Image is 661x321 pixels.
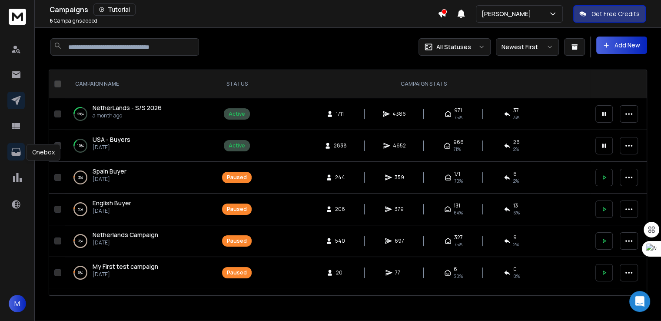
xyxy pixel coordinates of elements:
[227,174,247,181] div: Paused
[454,241,462,248] span: 75 %
[393,142,406,149] span: 4652
[78,173,83,182] p: 3 %
[454,209,463,216] span: 64 %
[496,38,559,56] button: Newest First
[513,171,517,177] span: 6
[513,273,520,280] span: 0 %
[453,139,464,146] span: 966
[513,177,519,184] span: 2 %
[93,239,158,246] p: [DATE]
[93,271,158,278] p: [DATE]
[454,273,463,280] span: 30 %
[436,43,471,51] p: All Statuses
[454,171,460,177] span: 171
[513,107,519,114] span: 37
[93,262,158,271] span: My First test campaign
[454,234,463,241] span: 327
[454,114,462,121] span: 75 %
[77,110,84,118] p: 29 %
[93,112,162,119] p: a month ago
[65,194,217,225] td: 5%English Buyer[DATE]
[395,206,404,213] span: 379
[227,269,247,276] div: Paused
[93,231,158,239] a: Netherlands Campaign
[78,237,83,245] p: 3 %
[335,174,345,181] span: 244
[77,141,84,150] p: 15 %
[395,237,404,244] span: 697
[482,10,535,18] p: [PERSON_NAME]
[513,146,519,153] span: 2 %
[93,104,162,112] a: NetherLands - S/S 2026
[335,237,345,244] span: 540
[50,17,53,24] span: 6
[65,257,217,289] td: 5%My First test campaign[DATE]
[596,37,647,54] button: Add New
[336,269,345,276] span: 20
[227,206,247,213] div: Paused
[336,110,345,117] span: 1711
[9,295,26,312] button: M
[93,167,126,176] a: Spain Buyer
[93,144,130,151] p: [DATE]
[573,5,646,23] button: Get Free Credits
[65,130,217,162] td: 15%USA - Buyers[DATE]
[93,262,158,271] a: My First test campaign
[65,162,217,194] td: 3%Spain Buyer[DATE]
[93,135,130,144] a: USA - Buyers
[93,176,126,183] p: [DATE]
[335,206,345,213] span: 206
[93,207,131,214] p: [DATE]
[395,269,404,276] span: 77
[229,142,245,149] div: Active
[513,266,517,273] span: 0
[93,135,130,144] span: USA - Buyers
[65,225,217,257] td: 3%Netherlands Campaign[DATE]
[229,110,245,117] div: Active
[93,3,136,16] button: Tutorial
[395,174,404,181] span: 359
[453,146,461,153] span: 71 %
[513,241,519,248] span: 2 %
[513,139,520,146] span: 26
[513,202,518,209] span: 13
[65,70,217,98] th: CAMPAIGN NAME
[93,167,126,175] span: Spain Buyer
[454,107,462,114] span: 971
[591,10,640,18] p: Get Free Credits
[257,70,590,98] th: CAMPAIGN STATS
[78,268,83,277] p: 5 %
[454,266,457,273] span: 6
[227,237,247,244] div: Paused
[334,142,347,149] span: 2838
[629,291,650,312] div: Open Intercom Messenger
[513,234,517,241] span: 9
[93,199,131,207] a: English Buyer
[50,3,438,16] div: Campaigns
[50,17,97,24] p: Campaigns added
[217,70,257,98] th: STATUS
[392,110,406,117] span: 4386
[513,209,520,216] span: 6 %
[513,114,519,121] span: 3 %
[27,144,60,160] div: Onebox
[454,202,460,209] span: 131
[65,98,217,130] td: 29%NetherLands - S/S 2026a month ago
[78,205,83,214] p: 5 %
[454,177,463,184] span: 70 %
